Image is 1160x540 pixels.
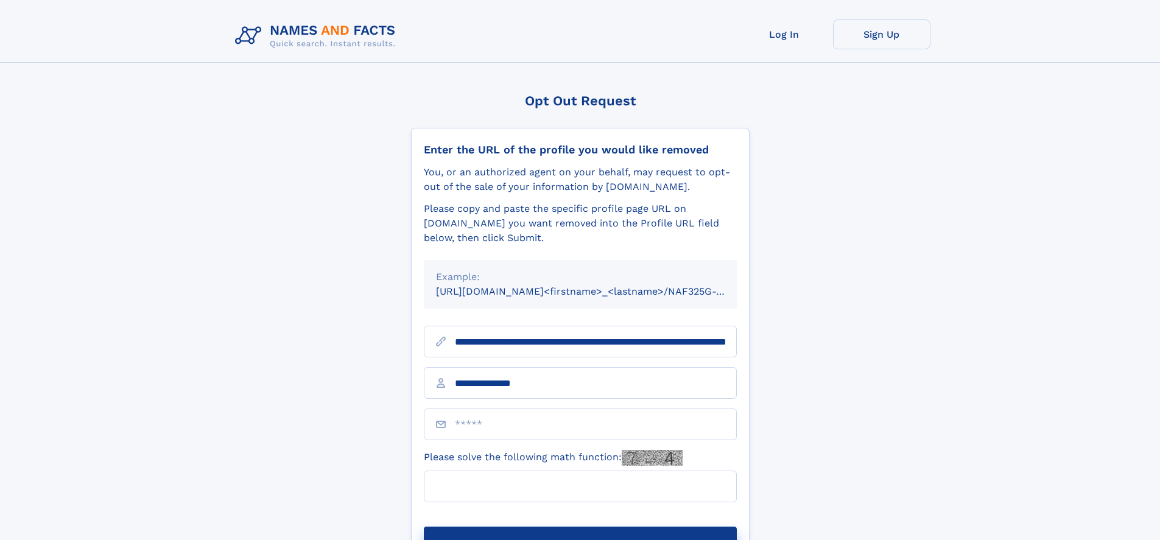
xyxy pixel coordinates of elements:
div: Opt Out Request [411,93,750,108]
a: Sign Up [833,19,930,49]
div: Example: [436,270,725,284]
a: Log In [736,19,833,49]
img: Logo Names and Facts [230,19,406,52]
div: Please copy and paste the specific profile page URL on [DOMAIN_NAME] you want removed into the Pr... [424,202,737,245]
label: Please solve the following math function: [424,450,683,466]
div: Enter the URL of the profile you would like removed [424,143,737,156]
small: [URL][DOMAIN_NAME]<firstname>_<lastname>/NAF325G-xxxxxxxx [436,286,760,297]
div: You, or an authorized agent on your behalf, may request to opt-out of the sale of your informatio... [424,165,737,194]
